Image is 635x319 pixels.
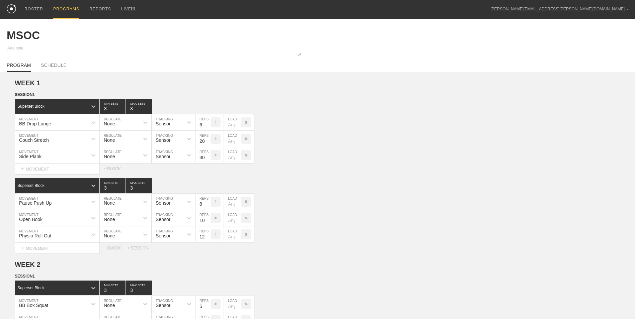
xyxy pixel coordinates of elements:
[245,216,248,220] p: %
[104,246,127,250] div: + BLOCK
[126,281,152,295] input: None
[224,114,241,130] input: Any
[21,245,24,251] span: +
[104,200,115,206] div: None
[224,147,241,163] input: Any
[19,233,51,238] div: Physio Roll Out
[7,63,31,72] a: PROGRAM
[104,167,127,171] div: + BLOCK
[19,303,48,308] div: BB Box Squat
[156,200,170,206] div: Sensor
[17,104,45,109] div: Superset Block
[15,261,41,268] span: WEEK 2
[7,4,16,13] img: logo
[245,233,248,236] p: %
[224,226,241,242] input: Any
[15,243,100,254] div: MOVEMENT
[104,217,115,222] div: None
[15,274,35,279] span: SESSION 1
[21,166,24,172] span: +
[215,153,217,157] p: #
[104,303,115,308] div: None
[224,131,241,147] input: Any
[19,217,43,222] div: Open Book
[15,164,100,175] div: MOVEMENT
[245,153,248,157] p: %
[19,137,49,143] div: Couch Stretch
[19,200,52,206] div: Pause Push Up
[224,210,241,226] input: Any
[245,121,248,124] p: %
[126,178,152,193] input: None
[156,137,170,143] div: Sensor
[104,154,115,159] div: None
[127,246,154,250] div: + SESSION
[156,154,170,159] div: Sensor
[15,92,35,97] span: SESSION 1
[602,287,635,319] iframe: Chat Widget
[17,183,45,188] div: Superset Block
[156,121,170,126] div: Sensor
[215,302,217,306] p: #
[156,303,170,308] div: Sensor
[104,233,115,238] div: None
[126,99,152,114] input: None
[104,137,115,143] div: None
[156,233,170,238] div: Sensor
[245,302,248,306] p: %
[245,200,248,204] p: %
[215,233,217,236] p: #
[104,121,115,126] div: None
[215,137,217,141] p: #
[245,137,248,141] p: %
[215,200,217,204] p: #
[17,286,45,290] div: Superset Block
[19,154,42,159] div: Side Plank
[224,296,241,312] input: Any
[224,194,241,210] input: Any
[19,121,51,126] div: BB Drop Lunge
[41,63,66,71] a: SCHEDULE
[15,79,41,87] span: WEEK 1
[626,7,628,11] div: ▼
[215,121,217,124] p: #
[215,216,217,220] p: #
[156,217,170,222] div: Sensor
